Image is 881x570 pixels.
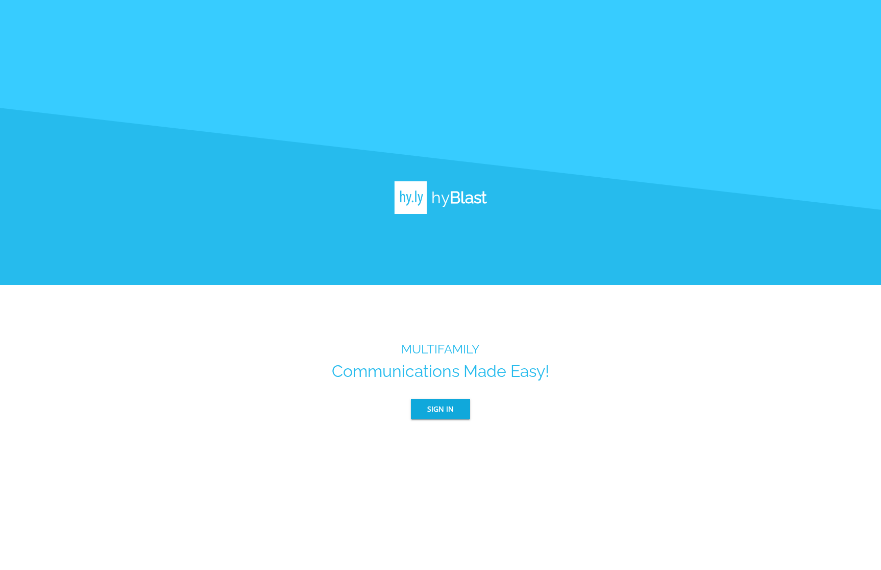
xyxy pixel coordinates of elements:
b: Blast [450,188,487,207]
button: Sign In [411,399,470,419]
h1: hy [427,188,487,207]
span: Sign In [427,403,454,416]
h1: Communications Made Easy! [332,362,549,381]
h3: MULTIFAMILY [332,342,549,357]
